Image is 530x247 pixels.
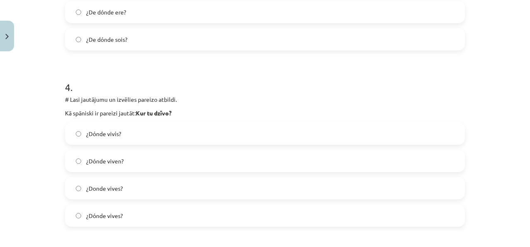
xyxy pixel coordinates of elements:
[65,95,465,104] p: # Lasi jautājumu un izvēlies pareizo atbildi.
[86,129,121,138] span: ¿Dónde vivís?
[65,109,465,118] p: Kā spāniski ir pareizi jautāt:
[136,109,171,117] strong: Kur tu dzīvo?
[86,35,128,44] span: ¿De dónde sois?
[76,10,81,15] input: ¿De dónde ere?
[65,67,465,93] h1: 4 .
[76,37,81,42] input: ¿De dónde sois?
[76,158,81,164] input: ¿Dónde viven?
[5,34,9,39] img: icon-close-lesson-0947bae3869378f0d4975bcd49f059093ad1ed9edebbc8119c70593378902aed.svg
[76,186,81,191] input: ¿Donde vives?
[86,184,123,193] span: ¿Donde vives?
[86,157,124,165] span: ¿Dónde viven?
[86,211,123,220] span: ¿Dónde vives?
[76,131,81,137] input: ¿Dónde vivís?
[86,8,126,17] span: ¿De dónde ere?
[76,213,81,218] input: ¿Dónde vives?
